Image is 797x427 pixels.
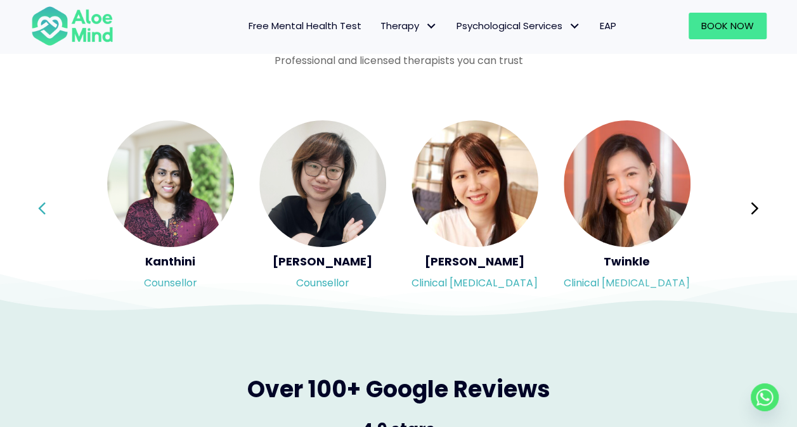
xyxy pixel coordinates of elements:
div: Slide 9 of 3 [564,119,690,298]
span: Over 100+ Google Reviews [247,373,550,405]
h5: Twinkle [564,253,690,269]
a: <h5>Yvonne</h5><p>Counsellor</p> [PERSON_NAME]Counsellor [259,120,386,296]
a: EAP [590,13,626,39]
div: Slide 7 of 3 [259,119,386,298]
a: <h5>Kanthini</h5><p>Counsellor</p> KanthiniCounsellor [107,120,234,296]
p: Professional and licensed therapists you can trust [31,53,767,68]
a: Whatsapp [751,383,779,411]
span: Book Now [701,19,754,32]
a: <h5>Kher Yin</h5><p>Clinical psychologist</p> [PERSON_NAME]Clinical [MEDICAL_DATA] [411,120,538,296]
img: <h5>Twinkle</h5><p>Clinical psychologist</p> [564,120,690,247]
img: <h5>Kher Yin</h5><p>Clinical psychologist</p> [411,120,538,247]
span: Therapy [380,19,437,32]
a: Psychological ServicesPsychological Services: submenu [447,13,590,39]
img: <h5>Yvonne</h5><p>Counsellor</p> [259,120,386,247]
h5: [PERSON_NAME] [411,253,538,269]
a: Book Now [689,13,767,39]
a: Free Mental Health Test [239,13,371,39]
img: <h5>Kanthini</h5><p>Counsellor</p> [107,120,234,247]
span: Psychological Services [457,19,581,32]
a: TherapyTherapy: submenu [371,13,447,39]
a: <h5>Twinkle</h5><p>Clinical psychologist</p> TwinkleClinical [MEDICAL_DATA] [564,120,690,296]
div: Slide 8 of 3 [411,119,538,298]
span: EAP [600,19,616,32]
span: Psychological Services: submenu [566,17,584,35]
span: Free Mental Health Test [249,19,361,32]
h5: Kanthini [107,253,234,269]
nav: Menu [130,13,626,39]
h5: [PERSON_NAME] [259,253,386,269]
div: Slide 6 of 3 [107,119,234,298]
span: Therapy: submenu [422,17,441,35]
img: Aloe mind Logo [31,5,113,47]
